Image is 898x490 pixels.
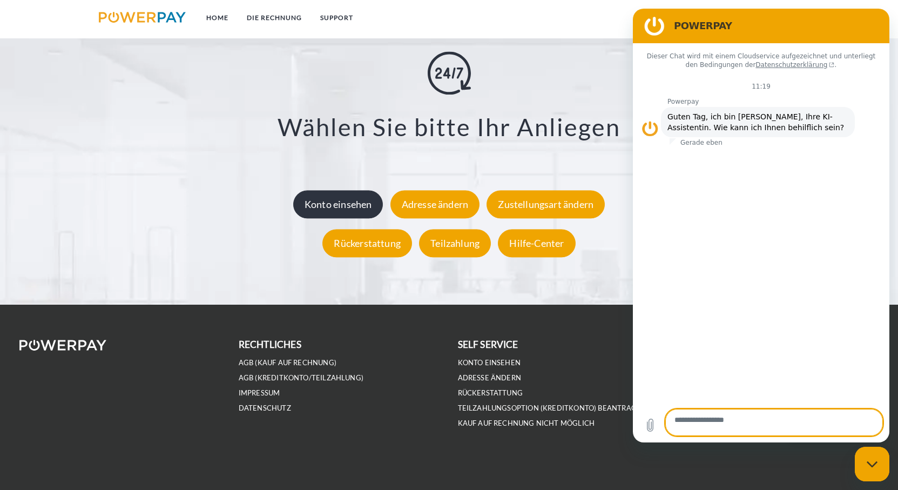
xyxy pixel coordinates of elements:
[293,191,383,219] div: Konto einsehen
[291,199,386,211] a: Konto einsehen
[458,358,521,367] a: Konto einsehen
[239,358,336,367] a: AGB (Kauf auf Rechnung)
[484,199,607,211] a: Zustellungsart ändern
[239,373,363,382] a: AGB (Kreditkonto/Teilzahlung)
[416,238,494,250] a: Teilzahlung
[495,238,578,250] a: Hilfe-Center
[99,12,186,23] img: logo-powerpay.svg
[197,8,238,28] a: Home
[458,339,518,350] b: self service
[239,388,280,398] a: IMPRESSUM
[458,373,522,382] a: Adresse ändern
[239,404,291,413] a: DATENSCHUTZ
[498,230,575,258] div: Hilfe-Center
[419,230,491,258] div: Teilzahlung
[322,230,412,258] div: Rückerstattung
[388,199,483,211] a: Adresse ändern
[19,340,106,351] img: logo-powerpay-white.svg
[744,8,777,28] a: agb
[855,447,889,481] iframe: Schaltfläche zum Öffnen des Messaging-Fensters; Konversation läuft
[487,191,605,219] div: Zustellungsart ändern
[58,112,840,142] h3: Wählen Sie bitte Ihr Anliegen
[458,419,595,428] a: Kauf auf Rechnung nicht möglich
[458,404,647,413] a: Teilzahlungsoption (KREDITKONTO) beantragen
[311,8,362,28] a: SUPPORT
[239,339,301,350] b: rechtliches
[320,238,415,250] a: Rückerstattung
[238,8,311,28] a: DIE RECHNUNG
[390,191,480,219] div: Adresse ändern
[633,9,889,442] iframe: Messaging-Fenster
[428,51,471,95] img: online-shopping.svg
[458,388,523,398] a: Rückerstattung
